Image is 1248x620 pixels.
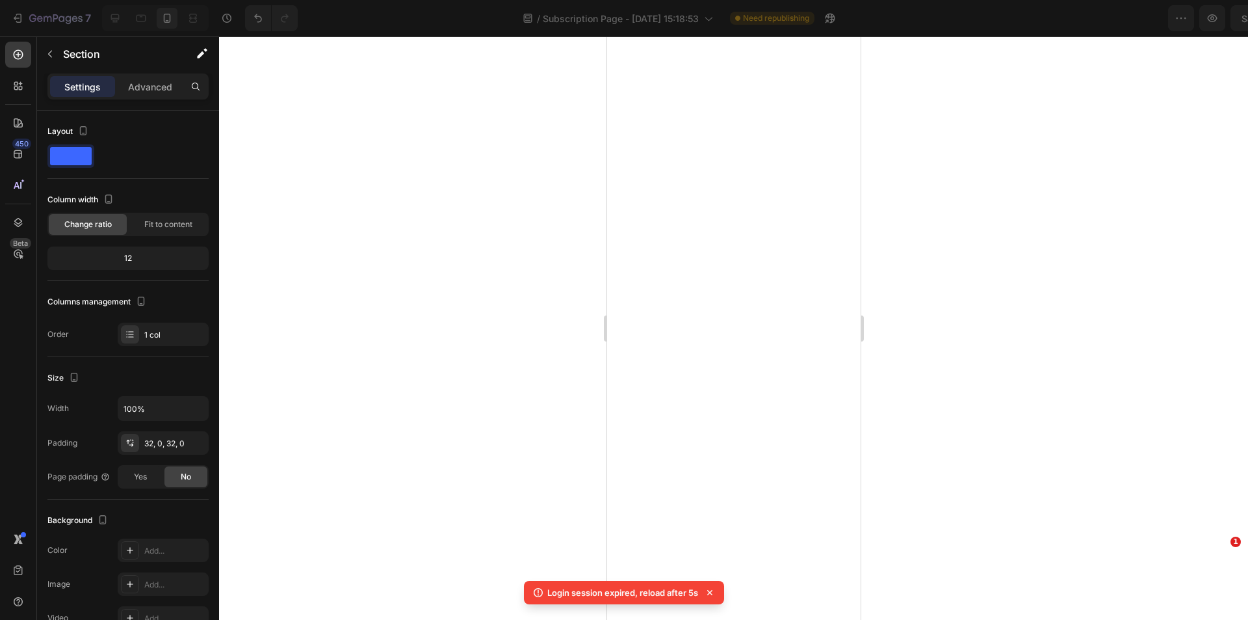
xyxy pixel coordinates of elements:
[543,12,699,25] span: Subscription Page - [DATE] 15:18:53
[63,46,170,62] p: Section
[181,471,191,483] span: No
[5,5,97,31] button: 7
[607,36,861,620] iframe: Design area
[144,329,205,341] div: 1 col
[47,370,82,387] div: Size
[537,12,540,25] span: /
[47,578,70,590] div: Image
[47,545,68,556] div: Color
[64,219,112,230] span: Change ratio
[47,512,110,530] div: Background
[118,397,208,420] input: Auto
[144,438,205,450] div: 32, 0, 32, 0
[144,545,205,557] div: Add...
[743,12,809,24] span: Need republishing
[47,403,69,414] div: Width
[85,10,91,26] p: 7
[144,579,205,591] div: Add...
[1124,13,1146,24] span: Save
[47,123,91,141] div: Layout
[64,80,101,94] p: Settings
[10,238,31,249] div: Beta
[1173,12,1205,25] div: Publish
[47,191,116,209] div: Column width
[134,471,147,483] span: Yes
[144,219,192,230] span: Fit to content
[1204,556,1235,587] iframe: Intercom live chat
[547,586,698,599] p: Login session expired, reload after 5s
[47,437,77,449] div: Padding
[47,293,149,311] div: Columns management
[50,249,206,267] div: 12
[47,329,69,340] div: Order
[1113,5,1156,31] button: Save
[245,5,298,31] div: Undo/Redo
[12,139,31,149] div: 450
[1230,537,1241,547] span: 1
[128,80,172,94] p: Advanced
[1162,5,1216,31] button: Publish
[47,471,110,483] div: Page padding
